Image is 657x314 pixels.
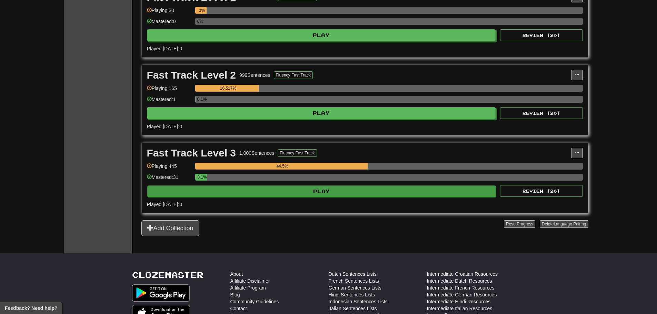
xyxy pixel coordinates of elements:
button: ResetProgress [504,220,535,228]
a: Clozemaster [132,271,203,279]
a: Intermediate French Resources [427,284,495,291]
a: French Sentences Lists [329,277,379,284]
div: Fast Track Level 2 [147,70,236,80]
button: Add Collection [141,220,199,236]
span: Played [DATE]: 0 [147,124,182,129]
div: 3% [197,7,207,14]
div: Playing: 30 [147,7,192,18]
a: Dutch Sentences Lists [329,271,377,277]
button: Fluency Fast Track [278,149,317,157]
div: 44.5% [197,163,368,170]
img: Get it on Google Play [132,284,190,302]
a: Community Guidelines [230,298,279,305]
div: Mastered: 0 [147,18,192,29]
span: Open feedback widget [5,305,57,312]
a: Affiliate Program [230,284,266,291]
a: Affiliate Disclaimer [230,277,270,284]
div: 999 Sentences [239,72,270,79]
button: Play [147,29,496,41]
div: Mastered: 1 [147,96,192,107]
span: Language Pairing [554,222,586,226]
a: Intermediate Croatian Resources [427,271,498,277]
div: Playing: 165 [147,85,192,96]
button: Review (20) [500,107,583,119]
button: Review (20) [500,29,583,41]
a: Italian Sentences Lists [329,305,377,312]
button: DeleteLanguage Pairing [540,220,588,228]
button: Review (20) [500,185,583,197]
a: Contact [230,305,247,312]
a: Intermediate Hindi Resources [427,298,490,305]
a: Intermediate Dutch Resources [427,277,492,284]
a: Intermediate German Resources [427,291,497,298]
span: Progress [517,222,533,226]
span: Played [DATE]: 0 [147,202,182,207]
div: 1,000 Sentences [239,150,274,156]
div: Fast Track Level 3 [147,148,236,158]
div: 3.1% [197,174,207,181]
a: Blog [230,291,240,298]
a: About [230,271,243,277]
span: Played [DATE]: 0 [147,46,182,51]
a: German Sentences Lists [329,284,381,291]
button: Fluency Fast Track [274,71,313,79]
a: Indonesian Sentences Lists [329,298,388,305]
a: Hindi Sentences Lists [329,291,375,298]
div: Playing: 445 [147,163,192,174]
div: Mastered: 31 [147,174,192,185]
div: 16.517% [197,85,259,92]
a: Intermediate Italian Resources [427,305,492,312]
button: Play [147,185,496,197]
button: Play [147,107,496,119]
